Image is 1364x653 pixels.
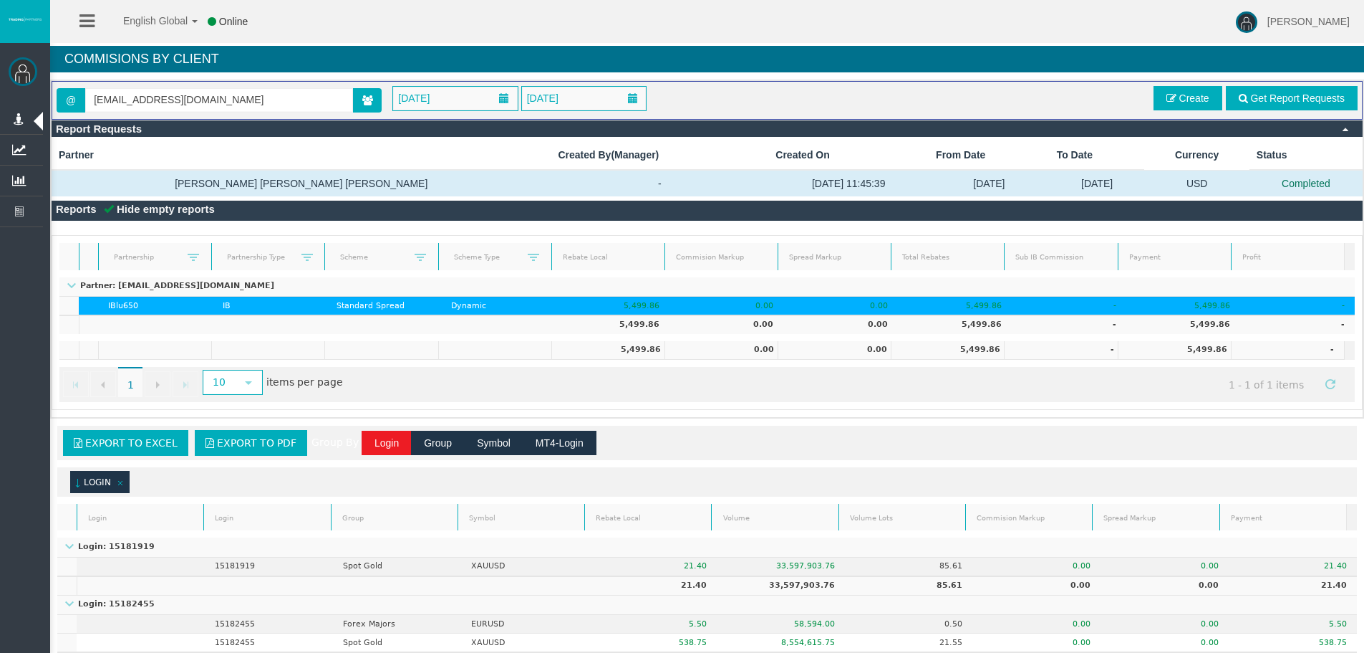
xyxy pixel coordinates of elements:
[205,558,333,576] td: 15181919
[7,16,43,22] img: logo.svg
[1229,634,1357,652] td: 538.75
[145,371,170,397] a: Go to the next page
[117,203,215,215] span: Hide empty reports
[152,379,163,391] span: Go to the next page
[845,576,973,596] td: 85.61
[1050,170,1145,196] td: [DATE]
[50,46,1364,72] h4: Commisions By Client
[553,248,662,267] a: Rebate Local
[105,247,188,267] a: Partnership
[1126,297,1241,315] td: 5,499.86
[589,615,717,634] td: 5.50
[845,558,973,576] td: 85.61
[1007,248,1116,267] a: Sub IB Commission
[845,615,973,634] td: 0.50
[669,297,784,315] td: 0.00
[780,248,889,267] a: Spread Markup
[1229,615,1357,634] td: 5.50
[667,248,775,267] a: Commision Markup
[1249,170,1363,196] td: Completed
[1012,315,1126,334] td: -
[783,297,898,315] td: 0.00
[1118,341,1231,360] td: 5,499.86
[460,634,589,652] td: XAUUSD
[1144,170,1249,196] td: USD
[891,341,1004,360] td: 5,499.86
[70,379,82,391] span: Go to the first page
[1216,371,1317,398] span: 1 - 1 of 1 items
[441,297,556,315] td: Dynamic
[460,558,589,576] td: XAUUSD
[327,297,441,315] td: Standard Spread
[523,431,596,455] button: MT4-Login
[973,634,1101,652] td: 0.00
[243,377,254,389] span: select
[717,615,845,634] td: 58,594.00
[1267,16,1350,27] span: [PERSON_NAME]
[219,16,248,27] span: Online
[768,140,929,170] th: Created On
[57,88,85,113] span: @
[1101,576,1229,596] td: 0.00
[63,371,89,397] a: Go to the first page
[63,430,188,456] a: Export to Excel
[72,477,84,489] span: (sorted ascending)
[1249,140,1363,170] th: Status
[1126,315,1241,334] td: 5,499.86
[717,634,845,652] td: 8,554,615.75
[717,558,845,576] td: 33,597,903.76
[205,634,333,652] td: 15182455
[1004,341,1117,360] td: -
[968,508,1090,528] a: Commision Markup
[204,371,235,394] span: 10
[845,634,973,652] td: 21.55
[1101,615,1229,634] td: 0.00
[1229,558,1357,576] td: 21.40
[768,170,929,196] td: [DATE] 11:45:39
[411,431,465,455] button: Group
[1095,508,1217,528] a: Spread Markup
[394,88,434,108] span: [DATE]
[717,576,845,596] td: 33,597,903.76
[1236,11,1257,33] img: user-image
[929,140,1050,170] th: From Date
[1050,140,1145,170] th: To Date
[523,88,563,108] span: [DATE]
[664,341,778,360] td: 0.00
[218,247,301,267] a: Partnership Type
[841,508,963,528] a: Volume Lots
[332,247,415,267] a: Scheme
[173,371,198,397] a: Go to the last page
[894,248,1002,267] a: Total Rebates
[589,576,717,596] td: 21.40
[217,437,296,449] span: Export to PDF
[589,634,717,652] td: 538.75
[56,123,142,135] span: Report Requests
[1012,297,1126,315] td: -
[464,431,523,455] button: Symbol
[1250,92,1345,104] span: Get Report Requests
[778,341,891,360] td: 0.00
[973,576,1101,596] td: 0.00
[52,140,551,170] th: Partner
[929,170,1050,196] td: [DATE]
[1101,558,1229,576] td: 0.00
[551,170,768,196] td: -
[587,508,710,528] a: Rebate Local
[1229,576,1357,596] td: 21.40
[1233,248,1342,267] a: Profit
[1144,140,1249,170] td: Currency
[445,247,528,267] a: Scheme Type
[74,477,111,489] a: (sorted ascending)Login
[195,430,307,456] a: Export to PDF
[57,600,159,609] p: Login: 15182455
[206,508,329,528] a: Login
[555,297,669,315] td: 5,499.86
[1325,378,1336,390] span: Refresh
[898,297,1012,315] td: 5,499.86
[79,508,202,528] a: Login
[90,371,116,397] a: Go to the previous page
[973,558,1101,576] td: 0.00
[333,508,455,528] a: Group
[898,315,1012,334] td: 5,499.86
